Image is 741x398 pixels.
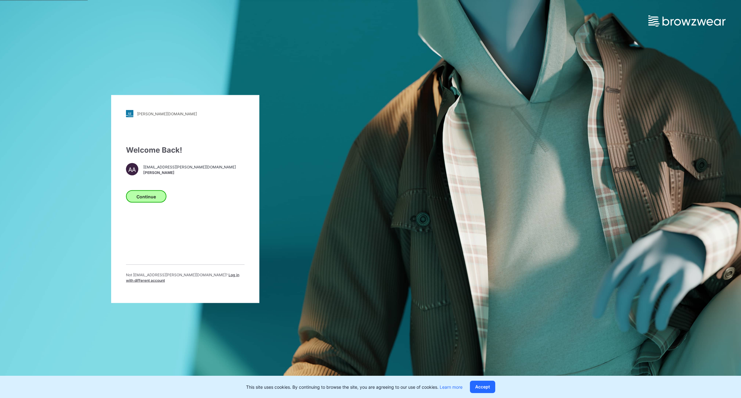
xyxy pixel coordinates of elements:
div: AA [126,163,138,176]
img: browzwear-logo.e42bd6dac1945053ebaf764b6aa21510.svg [648,15,726,27]
img: stylezone-logo.562084cfcfab977791bfbf7441f1a819.svg [126,110,133,117]
a: Learn more [440,384,463,390]
div: [PERSON_NAME][DOMAIN_NAME] [137,111,197,116]
button: Accept [470,381,495,393]
a: [PERSON_NAME][DOMAIN_NAME] [126,110,245,117]
p: Not [EMAIL_ADDRESS][PERSON_NAME][DOMAIN_NAME] ? [126,272,245,283]
div: Welcome Back! [126,145,245,156]
p: This site uses cookies. By continuing to browse the site, you are agreeing to our use of cookies. [246,384,463,390]
span: [PERSON_NAME] [143,170,236,175]
button: Continue [126,190,166,203]
span: [EMAIL_ADDRESS][PERSON_NAME][DOMAIN_NAME] [143,164,236,170]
